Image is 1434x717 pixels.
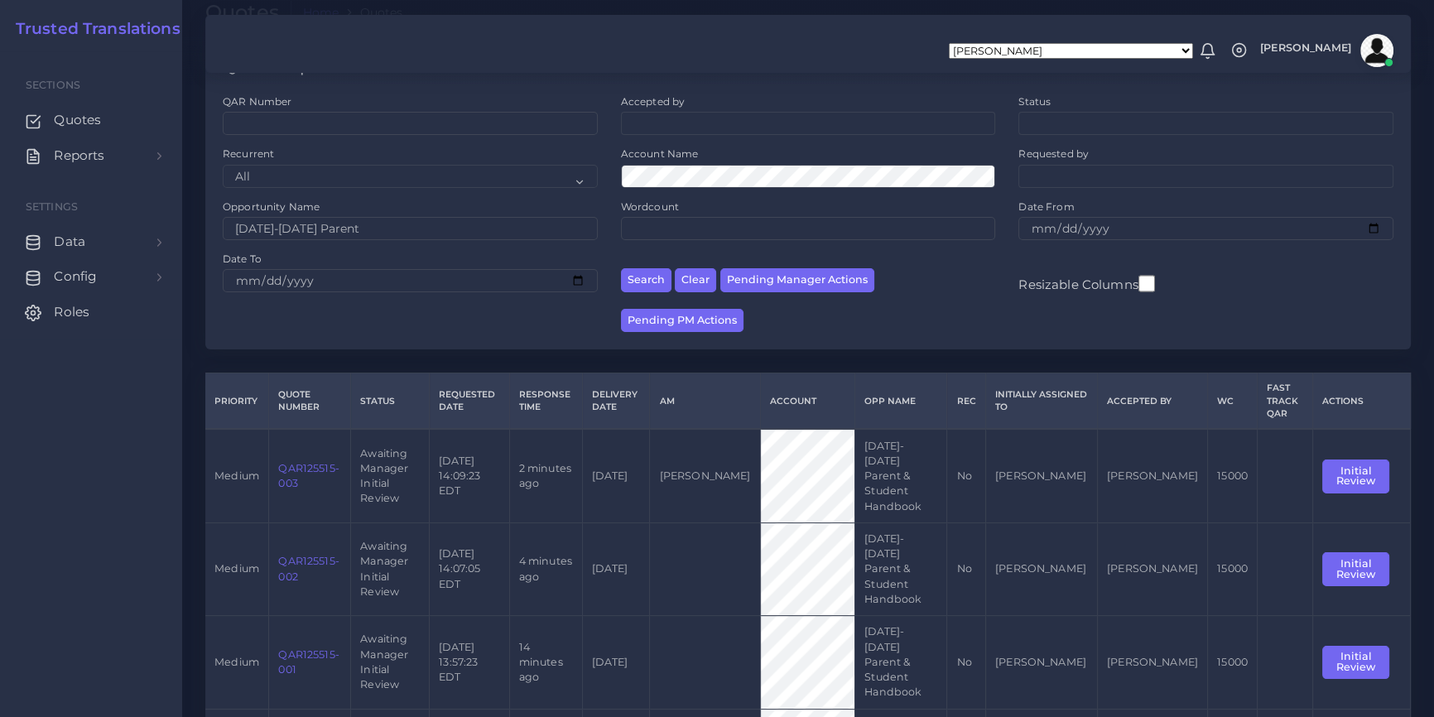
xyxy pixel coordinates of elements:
td: [PERSON_NAME] [985,429,1097,522]
td: [PERSON_NAME] [1097,522,1207,615]
th: Quote Number [269,373,351,430]
th: Account [760,373,854,430]
td: [PERSON_NAME] [1097,429,1207,522]
button: Clear [675,268,716,292]
td: [DATE]-[DATE] Parent & Student Handbook [854,429,947,522]
label: Date To [223,252,262,266]
label: Resizable Columns [1018,273,1154,294]
th: AM [650,373,760,430]
span: Reports [54,147,104,165]
button: Initial Review [1322,552,1389,586]
a: Quotes [12,103,170,137]
td: [DATE] 14:09:23 EDT [430,429,510,522]
td: No [947,522,985,615]
td: [PERSON_NAME] [1097,616,1207,709]
span: medium [214,656,259,668]
th: Actions [1312,373,1410,430]
td: Awaiting Manager Initial Review [351,616,430,709]
img: avatar [1360,34,1393,67]
a: Initial Review [1322,655,1401,667]
span: medium [214,562,259,575]
button: Initial Review [1322,460,1389,493]
a: QAR125515-002 [278,555,339,582]
label: Accepted by [621,94,686,108]
th: Accepted by [1097,373,1207,430]
button: Search [621,268,671,292]
th: Initially Assigned to [985,373,1097,430]
td: Awaiting Manager Initial Review [351,429,430,522]
td: [DATE] [583,429,650,522]
td: [DATE] 13:57:23 EDT [430,616,510,709]
td: [DATE] 14:07:05 EDT [430,522,510,615]
button: Initial Review [1322,646,1389,680]
th: Fast Track QAR [1258,373,1313,430]
button: Pending PM Actions [621,309,743,333]
th: REC [947,373,985,430]
td: 15000 [1207,429,1257,522]
td: [DATE] [583,616,650,709]
td: 2 minutes ago [509,429,583,522]
a: Initial Review [1322,469,1401,481]
label: Date From [1018,200,1074,214]
span: Data [54,233,85,251]
a: Trusted Translations [4,20,180,39]
td: 15000 [1207,522,1257,615]
span: Quotes [54,111,101,129]
a: QAR125515-003 [278,462,339,489]
a: Initial Review [1322,562,1401,575]
input: Resizable Columns [1138,273,1155,294]
span: Settings [26,200,78,213]
td: [PERSON_NAME] [985,616,1097,709]
span: medium [214,469,259,482]
span: Sections [26,79,80,91]
th: WC [1207,373,1257,430]
th: Response Time [509,373,583,430]
span: [PERSON_NAME] [1260,43,1351,54]
td: [DATE]-[DATE] Parent & Student Handbook [854,522,947,615]
a: Reports [12,138,170,173]
th: Opp Name [854,373,947,430]
th: Delivery Date [583,373,650,430]
th: Status [351,373,430,430]
td: Awaiting Manager Initial Review [351,522,430,615]
td: No [947,429,985,522]
label: Recurrent [223,147,274,161]
td: [PERSON_NAME] [650,429,760,522]
button: Pending Manager Actions [720,268,874,292]
span: Config [54,267,97,286]
label: Account Name [621,147,699,161]
td: [PERSON_NAME] [985,522,1097,615]
td: 4 minutes ago [509,522,583,615]
th: Requested Date [430,373,510,430]
a: QAR125515-001 [278,648,339,676]
td: No [947,616,985,709]
label: QAR Number [223,94,291,108]
label: Requested by [1018,147,1089,161]
a: Data [12,224,170,259]
label: Wordcount [621,200,679,214]
label: Opportunity Name [223,200,320,214]
td: [DATE] [583,522,650,615]
th: Priority [205,373,269,430]
span: Roles [54,303,89,321]
td: 15000 [1207,616,1257,709]
td: [DATE]-[DATE] Parent & Student Handbook [854,616,947,709]
label: Status [1018,94,1051,108]
a: Roles [12,295,170,330]
a: [PERSON_NAME]avatar [1252,34,1399,67]
a: Config [12,259,170,294]
td: 14 minutes ago [509,616,583,709]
